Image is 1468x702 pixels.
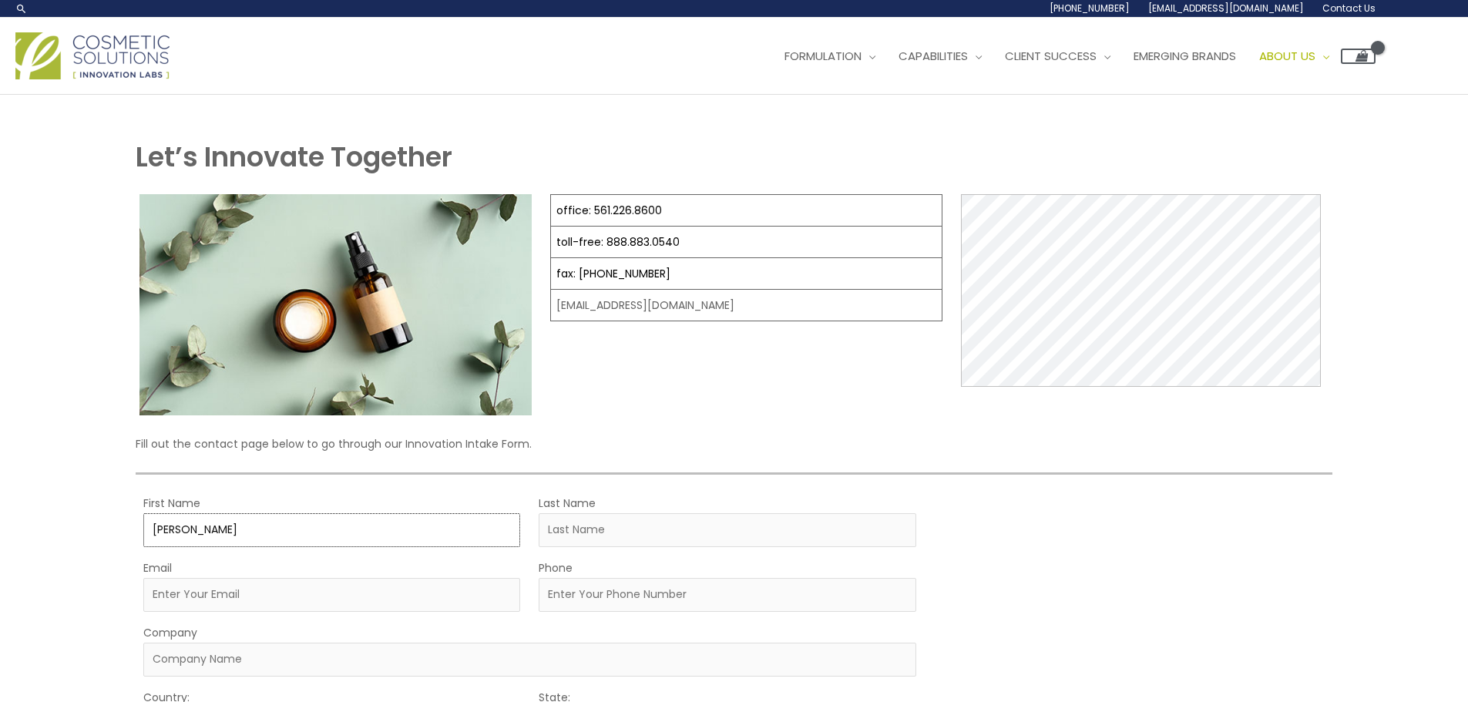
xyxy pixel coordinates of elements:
[556,266,670,281] a: fax: [PHONE_NUMBER]
[556,234,680,250] a: toll-free: 888.883.0540
[1322,2,1376,15] span: Contact Us
[539,578,915,612] input: Enter Your Phone Number
[773,33,887,79] a: Formulation
[15,32,170,79] img: Cosmetic Solutions Logo
[784,48,862,64] span: Formulation
[899,48,968,64] span: Capabilities
[993,33,1122,79] a: Client Success
[143,493,200,513] label: First Name
[1259,48,1315,64] span: About Us
[539,513,915,547] input: Last Name
[539,493,596,513] label: Last Name
[1134,48,1236,64] span: Emerging Brands
[143,643,915,677] input: Company Name
[15,2,28,15] a: Search icon link
[551,290,942,321] td: [EMAIL_ADDRESS][DOMAIN_NAME]
[1148,2,1304,15] span: [EMAIL_ADDRESS][DOMAIN_NAME]
[143,578,520,612] input: Enter Your Email
[139,194,532,415] img: Contact page image for private label skincare manufacturer Cosmetic solutions shows a skin care b...
[136,138,452,176] strong: Let’s Innovate Together
[136,434,1332,454] p: Fill out the contact page below to go through our Innovation Intake Form.
[539,558,573,578] label: Phone
[887,33,993,79] a: Capabilities
[143,513,520,547] input: First Name
[143,558,172,578] label: Email
[1050,2,1130,15] span: [PHONE_NUMBER]
[761,33,1376,79] nav: Site Navigation
[143,623,197,643] label: Company
[1341,49,1376,64] a: View Shopping Cart, empty
[1248,33,1341,79] a: About Us
[556,203,662,218] a: office: 561.226.8600
[1122,33,1248,79] a: Emerging Brands
[1005,48,1097,64] span: Client Success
